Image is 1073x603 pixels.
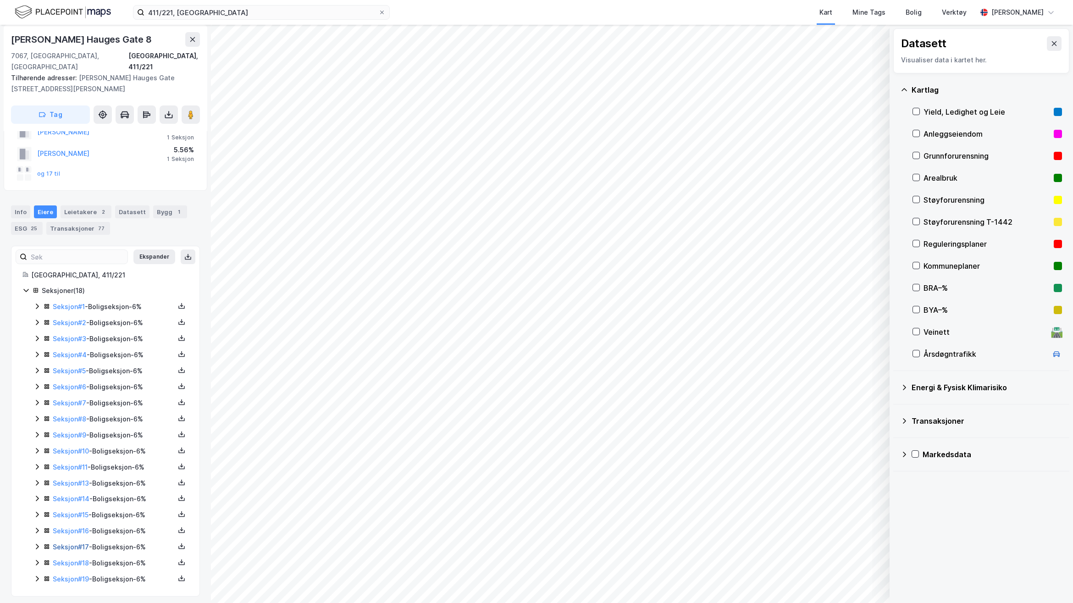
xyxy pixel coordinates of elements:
[53,349,175,360] div: - Boligseksjon - 6%
[53,543,89,551] a: Seksjon#17
[144,6,378,19] input: Søk på adresse, matrikkel, gårdeiere, leietakere eller personer
[924,172,1050,183] div: Arealbruk
[924,282,1050,293] div: BRA–%
[27,250,127,264] input: Søk
[53,509,175,520] div: - Boligseksjon - 6%
[11,32,154,47] div: [PERSON_NAME] Hauges Gate 8
[53,575,89,583] a: Seksjon#19
[906,7,922,18] div: Bolig
[924,326,1047,337] div: Veinett
[53,446,175,457] div: - Boligseksjon - 6%
[29,224,39,233] div: 25
[61,205,111,218] div: Leietakere
[167,155,194,163] div: 1 Seksjon
[53,559,89,567] a: Seksjon#18
[53,382,175,393] div: - Boligseksjon - 6%
[53,542,175,553] div: - Boligseksjon - 6%
[924,128,1050,139] div: Anleggseiendom
[99,207,108,216] div: 2
[53,493,175,504] div: - Boligseksjon - 6%
[53,415,86,423] a: Seksjon#8
[53,574,175,585] div: - Boligseksjon - 6%
[901,36,946,51] div: Datasett
[852,7,885,18] div: Mine Tags
[1027,559,1073,603] iframe: Chat Widget
[53,398,175,409] div: - Boligseksjon - 6%
[53,431,86,439] a: Seksjon#9
[924,216,1050,227] div: Støyforurensning T-1442
[167,134,194,141] div: 1 Seksjon
[912,382,1062,393] div: Energi & Fysisk Klimarisiko
[924,260,1050,271] div: Kommuneplaner
[53,365,175,376] div: - Boligseksjon - 6%
[53,333,175,344] div: - Boligseksjon - 6%
[11,105,90,124] button: Tag
[174,207,183,216] div: 1
[53,301,175,312] div: - Boligseksjon - 6%
[46,222,110,235] div: Transaksjoner
[11,222,43,235] div: ESG
[53,495,89,503] a: Seksjon#14
[924,150,1050,161] div: Grunnforurensning
[53,447,89,455] a: Seksjon#10
[901,55,1062,66] div: Visualiser data i kartet her.
[167,144,194,155] div: 5.56%
[924,349,1047,360] div: Årsdøgntrafikk
[53,383,86,391] a: Seksjon#6
[924,106,1050,117] div: Yield, Ledighet og Leie
[115,205,149,218] div: Datasett
[153,205,187,218] div: Bygg
[11,72,193,94] div: [PERSON_NAME] Hauges Gate [STREET_ADDRESS][PERSON_NAME]
[42,285,188,296] div: Seksjoner ( 18 )
[11,50,128,72] div: 7067, [GEOGRAPHIC_DATA], [GEOGRAPHIC_DATA]
[924,304,1050,315] div: BYA–%
[128,50,200,72] div: [GEOGRAPHIC_DATA], 411/221
[53,303,85,310] a: Seksjon#1
[924,194,1050,205] div: Støyforurensning
[53,351,87,359] a: Seksjon#4
[942,7,967,18] div: Verktøy
[11,205,30,218] div: Info
[34,205,57,218] div: Eiere
[11,74,79,82] span: Tilhørende adresser:
[53,462,175,473] div: - Boligseksjon - 6%
[53,463,88,471] a: Seksjon#11
[1027,559,1073,603] div: Kontrollprogram for chat
[53,511,88,519] a: Seksjon#15
[53,317,175,328] div: - Boligseksjon - 6%
[53,526,175,537] div: - Boligseksjon - 6%
[53,479,89,487] a: Seksjon#13
[53,335,86,343] a: Seksjon#3
[53,399,86,407] a: Seksjon#7
[1051,326,1063,338] div: 🛣️
[53,478,175,489] div: - Boligseksjon - 6%
[923,449,1062,460] div: Markedsdata
[96,224,106,233] div: 77
[53,558,175,569] div: - Boligseksjon - 6%
[53,430,175,441] div: - Boligseksjon - 6%
[912,84,1062,95] div: Kartlag
[912,415,1062,426] div: Transaksjoner
[53,319,86,326] a: Seksjon#2
[53,527,89,535] a: Seksjon#16
[31,270,188,281] div: [GEOGRAPHIC_DATA], 411/221
[924,238,1050,249] div: Reguleringsplaner
[15,4,111,20] img: logo.f888ab2527a4732fd821a326f86c7f29.svg
[133,249,175,264] button: Ekspander
[991,7,1044,18] div: [PERSON_NAME]
[53,367,86,375] a: Seksjon#5
[819,7,832,18] div: Kart
[53,414,175,425] div: - Boligseksjon - 6%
